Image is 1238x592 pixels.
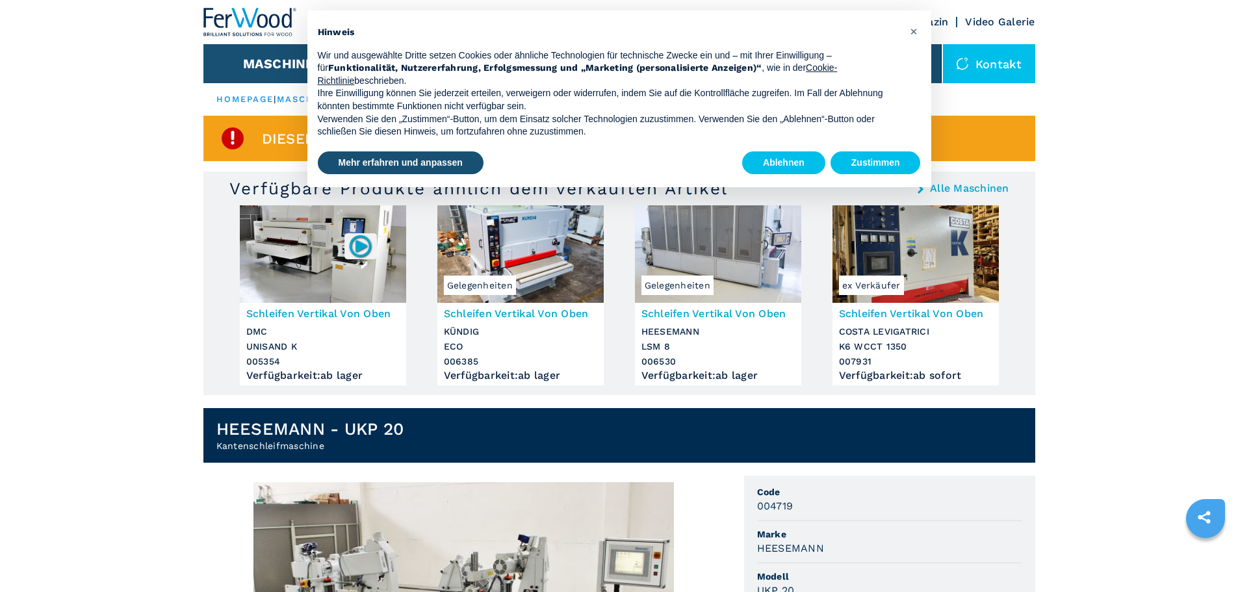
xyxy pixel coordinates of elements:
button: Maschinen [243,56,324,71]
button: Ablehnen [742,151,825,175]
a: Alle Maschinen [930,183,1009,194]
a: Video Galerie [965,16,1035,28]
div: Verfügbarkeit : ab lager [246,372,400,379]
button: Schließen Sie diesen Hinweis [904,21,925,42]
h2: Kantenschleifmaschine [216,439,404,452]
a: Cookie-Richtlinie [318,62,838,86]
div: Verfügbarkeit : ab sofort [839,372,992,379]
button: Zustimmen [831,151,921,175]
img: Schleifen Vertikal Von Oben KÜNDIG ECO [437,205,604,303]
a: HOMEPAGE [216,94,274,104]
span: | [274,94,276,104]
a: Schleifen Vertikal Von Oben HEESEMANN LSM 8GelegenheitenSchleifen Vertikal Von ObenHEESEMANNLSM 8... [635,205,801,385]
button: Mehr erfahren und anpassen [318,151,484,175]
span: Gelegenheiten [444,276,516,295]
img: 005354 [348,233,373,259]
h3: Verfügbare Produkte ähnlich dem verkauften Artikel [229,178,728,199]
img: Ferwood [203,8,297,36]
iframe: Chat [1183,534,1228,582]
span: Code [757,485,1022,498]
h3: Schleifen Vertikal Von Oben [246,306,400,321]
img: SoldProduct [220,125,246,151]
a: maschinen [277,94,341,104]
img: Schleifen Vertikal Von Oben COSTA LEVIGATRICI K6 WCCT 1350 [832,205,999,303]
img: Schleifen Vertikal Von Oben HEESEMANN LSM 8 [635,205,801,303]
h2: Hinweis [318,26,900,39]
div: Verfügbarkeit : ab lager [641,372,795,379]
span: Modell [757,570,1022,583]
h3: COSTA LEVIGATRICI K6 WCCT 1350 007931 [839,324,992,369]
h3: Schleifen Vertikal Von Oben [641,306,795,321]
h3: 004719 [757,498,793,513]
strong: Funktionalität, Nutzererfahrung, Erfolgsmessung und „Marketing (personalisierte Anzeigen)“ [328,62,762,73]
div: Kontakt [943,44,1035,83]
a: Schleifen Vertikal Von Oben COSTA LEVIGATRICI K6 WCCT 1350ex VerkäuferSchleifen Vertikal Von Oben... [832,205,999,385]
p: Verwenden Sie den „Zustimmen“-Button, um dem Einsatz solcher Technologien zuzustimmen. Verwenden ... [318,113,900,138]
a: sharethis [1188,501,1220,534]
span: × [910,23,918,39]
h3: HEESEMANN [757,541,824,556]
h3: HEESEMANN LSM 8 006530 [641,324,795,369]
a: Schleifen Vertikal Von Oben KÜNDIG ECOGelegenheitenSchleifen Vertikal Von ObenKÜNDIGECO006385Verf... [437,205,604,385]
p: Ihre Einwilligung können Sie jederzeit erteilen, verweigern oder widerrufen, indem Sie auf die Ko... [318,87,900,112]
span: ex Verkäufer [839,276,904,295]
h3: Schleifen Vertikal Von Oben [839,306,992,321]
h1: HEESEMANN - UKP 20 [216,418,404,439]
p: Wir und ausgewählte Dritte setzen Cookies oder ähnliche Technologien für technische Zwecke ein un... [318,49,900,88]
h3: DMC UNISAND K 005354 [246,324,400,369]
span: Dieser Artikel ist bereits verkauft [262,131,553,146]
span: Gelegenheiten [641,276,714,295]
h3: KÜNDIG ECO 006385 [444,324,597,369]
div: Verfügbarkeit : ab lager [444,372,597,379]
img: Schleifen Vertikal Von Oben DMC UNISAND K [240,205,406,303]
h3: Schleifen Vertikal Von Oben [444,306,597,321]
img: Kontakt [956,57,969,70]
a: Schleifen Vertikal Von Oben DMC UNISAND K005354Schleifen Vertikal Von ObenDMCUNISAND K005354Verfü... [240,205,406,385]
span: Marke [757,528,1022,541]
